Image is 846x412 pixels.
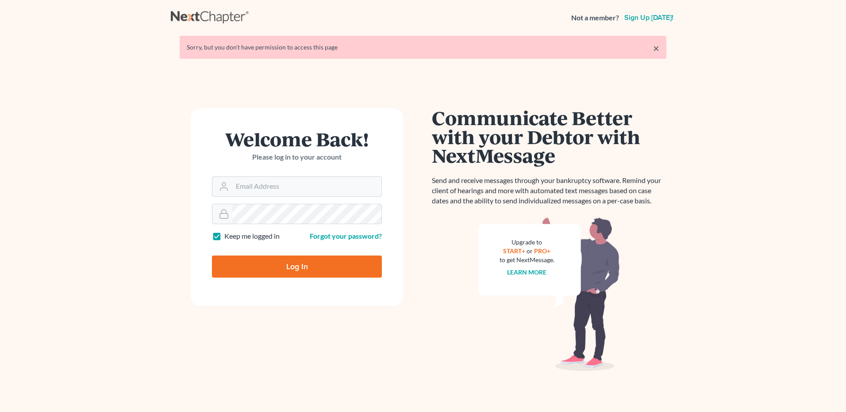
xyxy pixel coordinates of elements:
[535,247,551,255] a: PRO+
[310,232,382,240] a: Forgot your password?
[527,247,533,255] span: or
[224,231,280,241] label: Keep me logged in
[504,247,526,255] a: START+
[187,43,659,52] div: Sorry, but you don't have permission to access this page
[212,130,382,149] h1: Welcome Back!
[571,13,619,23] strong: Not a member?
[653,43,659,53] a: ×
[212,256,382,278] input: Log In
[508,268,547,276] a: Learn more
[232,177,381,196] input: Email Address
[432,175,666,206] p: Send and receive messages through your bankruptcy software. Remind your client of hearings and mo...
[623,14,675,21] a: Sign up [DATE]!
[500,256,554,264] div: to get NextMessage.
[478,217,620,371] img: nextmessage_bg-59042aed3d76b12b5cd301f8e5b87938c9018125f34e5fa2b7a6b67550977c72.svg
[500,238,554,247] div: Upgrade to
[432,108,666,165] h1: Communicate Better with your Debtor with NextMessage
[212,152,382,162] p: Please log in to your account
